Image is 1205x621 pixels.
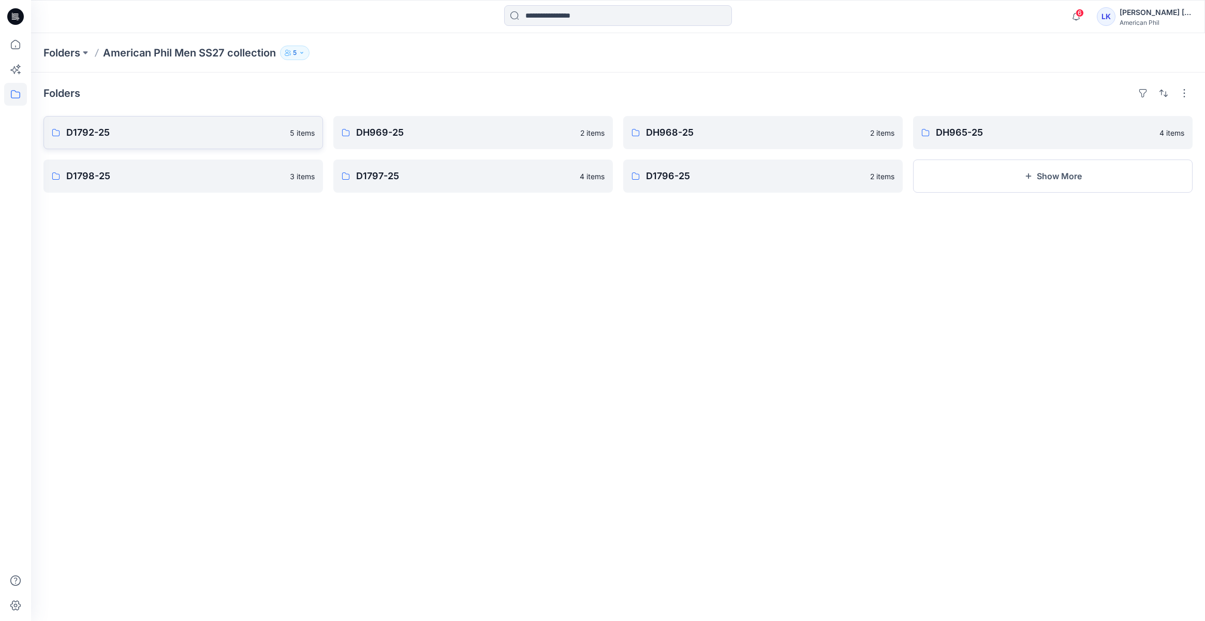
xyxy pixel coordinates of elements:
[646,169,864,183] p: D1796-25
[1120,6,1192,19] div: [PERSON_NAME] [PERSON_NAME]
[580,171,605,182] p: 4 items
[580,127,605,138] p: 2 items
[66,125,284,140] p: D1792-25
[870,171,894,182] p: 2 items
[43,46,80,60] a: Folders
[290,127,315,138] p: 5 items
[290,171,315,182] p: 3 items
[43,116,323,149] a: D1792-255 items
[646,125,864,140] p: DH968-25
[43,87,80,99] h4: Folders
[936,125,1153,140] p: DH965-25
[1159,127,1184,138] p: 4 items
[623,116,903,149] a: DH968-252 items
[333,160,613,193] a: D1797-254 items
[280,46,310,60] button: 5
[293,47,297,59] p: 5
[913,116,1193,149] a: DH965-254 items
[43,160,323,193] a: D1798-253 items
[1076,9,1084,17] span: 6
[333,116,613,149] a: DH969-252 items
[1097,7,1115,26] div: LK
[356,125,574,140] p: DH969-25
[356,169,574,183] p: D1797-25
[1120,19,1192,26] div: American Phil
[103,46,276,60] p: American Phil Men SS27 collection
[913,160,1193,193] button: Show More
[66,169,284,183] p: D1798-25
[870,127,894,138] p: 2 items
[623,160,903,193] a: D1796-252 items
